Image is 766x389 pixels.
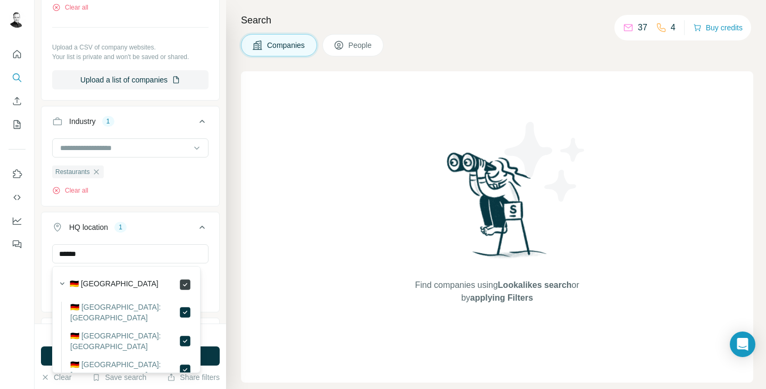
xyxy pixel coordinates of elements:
[52,186,88,195] button: Clear all
[497,114,593,210] img: Surfe Illustration - Stars
[671,21,676,34] p: 4
[41,109,219,138] button: Industry1
[9,211,26,230] button: Dashboard
[693,20,743,35] button: Buy credits
[9,235,26,254] button: Feedback
[41,346,220,366] button: Run search
[69,222,108,233] div: HQ location
[41,214,219,244] button: HQ location1
[52,52,209,62] p: Your list is private and won't be saved or shared.
[70,359,179,380] label: 🇩🇪 [GEOGRAPHIC_DATA]: [GEOGRAPHIC_DATA]
[70,302,179,323] label: 🇩🇪 [GEOGRAPHIC_DATA]: [GEOGRAPHIC_DATA]
[9,68,26,87] button: Search
[498,280,572,289] span: Lookalikes search
[102,117,114,126] div: 1
[69,116,96,127] div: Industry
[9,164,26,184] button: Use Surfe on LinkedIn
[52,43,209,52] p: Upload a CSV of company websites.
[412,279,582,304] span: Find companies using or by
[114,222,127,232] div: 1
[9,92,26,111] button: Enrich CSV
[267,40,306,51] span: Companies
[70,278,159,291] label: 🇩🇪 [GEOGRAPHIC_DATA]
[241,13,753,28] h4: Search
[9,11,26,28] img: Avatar
[638,21,647,34] p: 37
[470,293,533,302] span: applying Filters
[167,372,220,383] button: Share filters
[41,372,71,383] button: Clear
[55,167,90,177] span: Restaurants
[52,3,88,12] button: Clear all
[70,330,179,352] label: 🇩🇪 [GEOGRAPHIC_DATA]: [GEOGRAPHIC_DATA]
[9,115,26,134] button: My lists
[9,188,26,207] button: Use Surfe API
[442,150,553,268] img: Surfe Illustration - Woman searching with binoculars
[41,320,219,346] button: Annual revenue ($)
[348,40,373,51] span: People
[52,70,209,89] button: Upload a list of companies
[92,372,146,383] button: Save search
[9,45,26,64] button: Quick start
[730,332,755,357] div: Open Intercom Messenger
